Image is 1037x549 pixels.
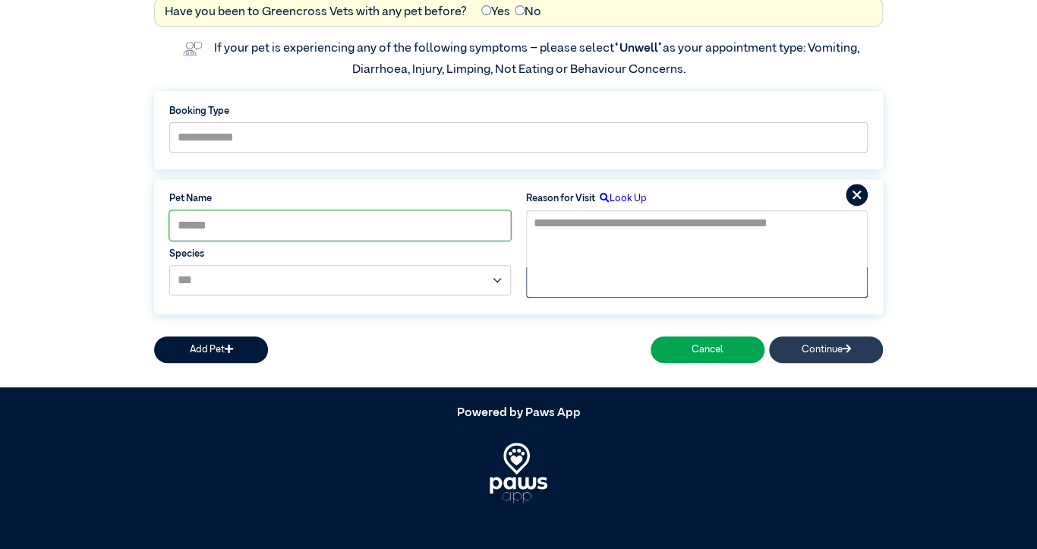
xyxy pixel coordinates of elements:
label: No [515,3,541,21]
label: Species [169,247,511,261]
label: Booking Type [169,104,868,118]
input: Yes [481,5,491,15]
label: Look Up [595,191,647,206]
label: Pet Name [169,191,511,206]
input: No [515,5,525,15]
label: If your pet is experiencing any of the following symptoms – please select as your appointment typ... [214,43,862,76]
h5: Powered by Paws App [154,406,883,421]
button: Add Pet [154,336,268,363]
button: Continue [769,336,883,363]
img: vet [178,36,206,61]
img: PawsApp [490,443,548,503]
span: “Unwell” [614,43,663,55]
label: Have you been to Greencross Vets with any pet before? [165,3,467,21]
button: Cancel [651,336,764,363]
label: Yes [481,3,510,21]
label: Reason for Visit [526,191,595,206]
